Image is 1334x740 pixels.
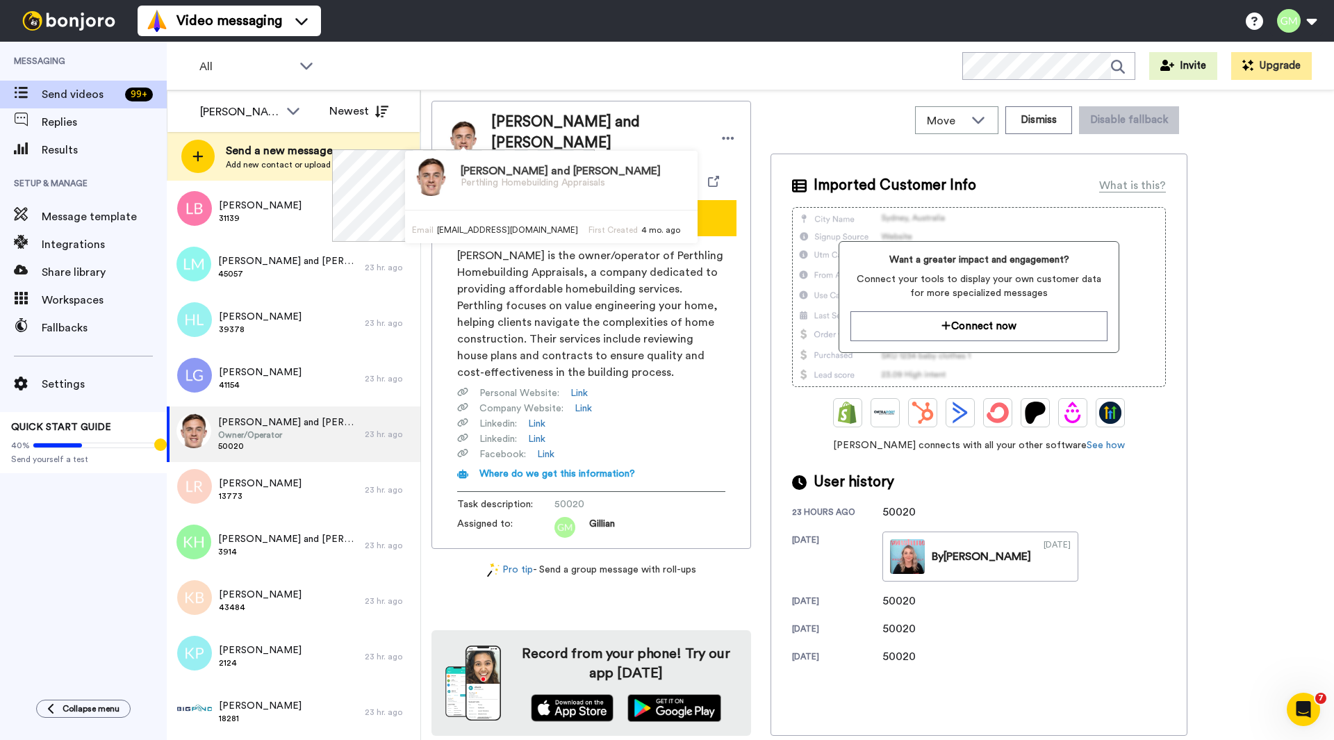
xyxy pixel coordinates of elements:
img: bj-logo-header-white.svg [17,11,121,31]
div: 50020 [882,593,952,609]
span: Replies [42,114,167,131]
span: All [199,58,293,75]
span: [EMAIL_ADDRESS][DOMAIN_NAME] [437,226,578,234]
a: Pro tip [487,563,533,577]
span: Imported Customer Info [814,175,976,196]
span: Send videos [42,86,120,103]
img: download [445,646,501,721]
span: [PERSON_NAME] connects with all your other software [792,438,1166,452]
div: [DATE] [1044,539,1071,574]
button: Collapse menu [36,700,131,718]
div: 23 hr. ago [365,540,413,551]
div: [DATE] [792,651,882,665]
button: Disable fallback [1079,106,1179,134]
div: 50020 [882,648,952,665]
span: Connect your tools to display your own customer data for more specialized messages [850,272,1107,300]
span: First Created [588,226,638,234]
span: Integrations [42,236,167,253]
span: 50020 [554,498,686,511]
a: By[PERSON_NAME][DATE] [882,532,1078,582]
a: See how [1087,441,1125,450]
div: What is this? [1099,177,1166,194]
img: appstore [531,694,614,722]
span: Settings [42,376,167,393]
img: lr.png [177,469,212,504]
img: GoHighLevel [1099,402,1121,424]
span: 31139 [219,213,302,224]
span: 50020 [218,441,358,452]
span: Video messaging [176,11,282,31]
span: 40% [11,440,30,451]
a: Link [528,417,545,431]
span: 7 [1315,693,1326,704]
div: [DATE] [792,595,882,609]
div: - Send a group message with roll-ups [431,563,751,577]
button: Newest [319,97,399,125]
img: Image of Luke and Kate Harris [412,158,450,196]
span: Workspaces [42,292,167,309]
h4: Record from your phone! Try our app [DATE] [515,644,737,683]
span: [PERSON_NAME] [219,199,302,213]
img: ConvertKit [987,402,1009,424]
iframe: Intercom live chat [1287,693,1320,726]
span: Linkedin : [479,417,517,431]
div: 50020 [882,620,952,637]
span: [PERSON_NAME] [219,588,302,602]
div: 23 hr. ago [365,318,413,329]
span: [PERSON_NAME] and [PERSON_NAME] [218,254,358,268]
span: [PERSON_NAME] is the owner/operator of Perthling Homebuilding Appraisals, a company dedicated to ... [457,247,725,381]
span: 41154 [219,379,302,390]
div: 23 hr. ago [365,262,413,273]
span: Where do we get this information? [479,469,635,479]
span: Task description : [457,498,554,511]
span: 45057 [218,268,358,279]
span: Results [42,142,167,158]
span: [PERSON_NAME] and [PERSON_NAME] [218,532,358,546]
img: magic-wand.svg [487,563,500,577]
span: Linkedin : [479,432,517,446]
div: 50020 [882,504,952,520]
div: [DATE] [792,623,882,637]
span: Message template [42,208,167,225]
img: gm.png [554,517,575,538]
span: Fallbacks [42,320,167,336]
span: QUICK START GUIDE [11,422,111,432]
div: [PERSON_NAME] [200,104,279,120]
img: kb.png [177,580,212,615]
h5: Perthling Homebuilding Appraisals [461,178,661,188]
span: [PERSON_NAME] [219,477,302,491]
span: Gillian [589,517,615,538]
span: Personal Website : [479,386,559,400]
span: Share library [42,264,167,281]
span: Owner/Operator [218,429,358,441]
div: 23 hr. ago [365,373,413,384]
span: Facebook : [479,447,526,461]
a: Link [537,447,554,461]
span: Company Website : [479,402,563,416]
a: Link [575,402,592,416]
img: 562278d6-0d5f-4a9b-9916-e4701d13778f-thumb.jpg [890,539,925,574]
div: By [PERSON_NAME] [932,548,1031,565]
span: 2124 [219,657,302,668]
span: Collapse menu [63,703,120,714]
span: [PERSON_NAME] [219,643,302,657]
div: Tooltip anchor [154,438,167,451]
span: 4 mo. ago [641,226,680,234]
a: Link [528,432,545,446]
span: 3914 [218,546,358,557]
img: 8c786285-d777-47d9-8aa1-b85a17b15a8e.jpg [177,691,212,726]
img: Image of Luke and Kate Harris [446,121,481,156]
img: Ontraport [874,402,896,424]
span: [PERSON_NAME] [219,699,302,713]
img: Hubspot [912,402,934,424]
div: 23 hr. ago [365,651,413,662]
div: [DATE] [792,534,882,582]
span: [PERSON_NAME] [219,365,302,379]
span: User history [814,472,894,493]
span: [PERSON_NAME] and [PERSON_NAME] [491,112,706,154]
img: vm-color.svg [146,10,168,32]
img: lm.png [176,247,211,281]
button: Connect now [850,311,1107,341]
span: Assigned to: [457,517,554,538]
img: ActiveCampaign [949,402,971,424]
